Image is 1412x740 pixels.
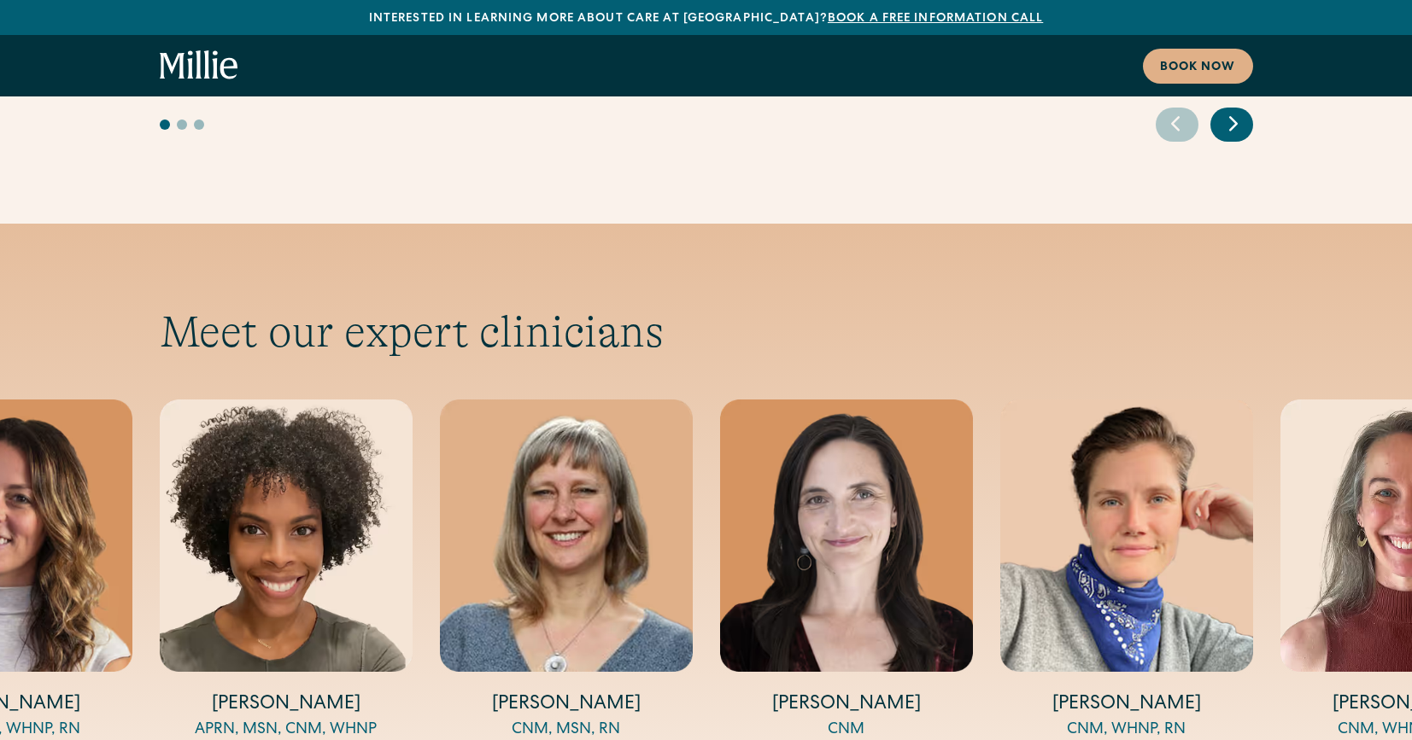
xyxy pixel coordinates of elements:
[720,692,973,719] h4: [PERSON_NAME]
[1143,49,1253,84] a: Book now
[1000,692,1253,719] h4: [PERSON_NAME]
[177,119,187,130] button: Go to slide 2
[160,692,413,719] h4: [PERSON_NAME]
[828,13,1043,25] a: Book a free information call
[160,306,1253,358] h2: Meet our expert clinicians
[160,119,170,130] button: Go to slide 1
[440,692,693,719] h4: [PERSON_NAME]
[194,119,204,130] button: Go to slide 3
[1210,108,1253,142] div: Next slide
[1160,59,1236,77] div: Book now
[1156,108,1198,142] div: Previous slide
[160,50,238,81] a: home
